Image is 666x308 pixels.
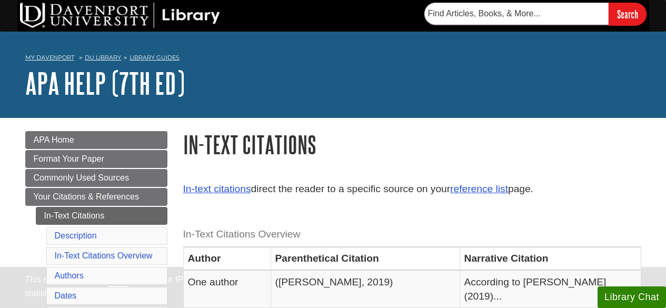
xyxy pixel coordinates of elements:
[34,154,104,163] span: Format Your Paper
[450,183,508,194] a: reference list
[25,51,641,67] nav: breadcrumb
[183,223,641,246] caption: In-Text Citations Overview
[609,3,647,25] input: Search
[460,270,641,308] td: According to [PERSON_NAME] (2019)...
[55,231,97,240] a: Description
[34,135,74,144] span: APA Home
[36,207,167,225] a: In-Text Citations
[25,169,167,187] a: Commonly Used Sources
[424,3,609,25] input: Find Articles, Books, & More...
[183,183,251,194] a: In-text citations
[271,247,460,270] th: Parenthetical Citation
[55,271,84,280] a: Authors
[183,182,641,197] p: direct the reader to a specific source on your page.
[183,131,641,158] h1: In-Text Citations
[130,54,180,61] a: Library Guides
[183,247,271,270] th: Author
[55,251,153,260] a: In-Text Citations Overview
[34,192,139,201] span: Your Citations & References
[34,173,129,182] span: Commonly Used Sources
[25,53,74,62] a: My Davenport
[55,291,77,300] a: Dates
[25,150,167,168] a: Format Your Paper
[183,270,271,308] td: One author
[25,131,167,149] a: APA Home
[25,188,167,206] a: Your Citations & References
[25,67,185,100] a: APA Help (7th Ed)
[598,286,666,308] button: Library Chat
[271,270,460,308] td: ([PERSON_NAME], 2019)
[424,3,647,25] form: Searches DU Library's articles, books, and more
[20,3,220,28] img: DU Library
[460,247,641,270] th: Narrative Citation
[85,54,121,61] a: DU Library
